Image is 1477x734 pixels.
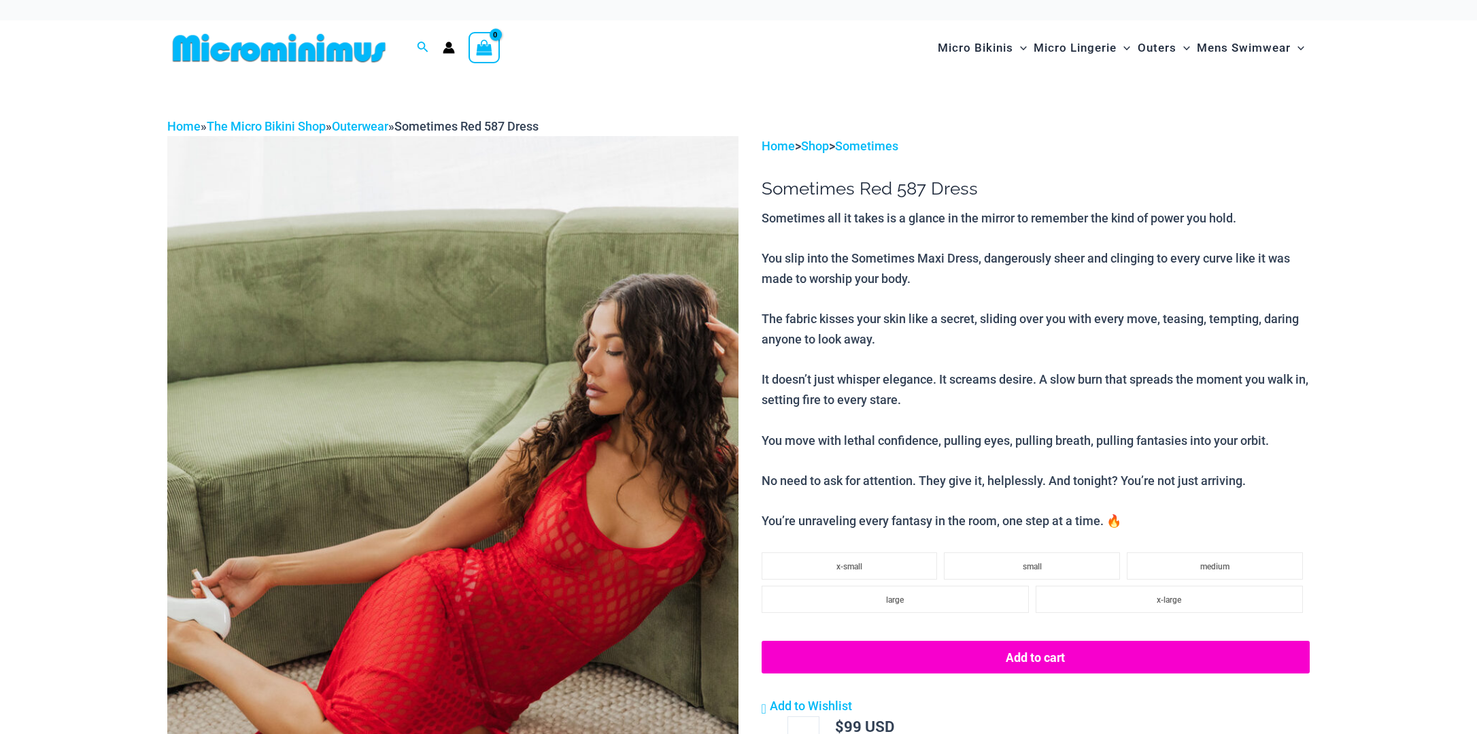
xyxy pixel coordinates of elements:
[417,39,429,56] a: Search icon link
[167,119,201,133] a: Home
[1176,31,1190,65] span: Menu Toggle
[1036,586,1303,613] li: x-large
[207,119,326,133] a: The Micro Bikini Shop
[394,119,539,133] span: Sometimes Red 587 Dress
[1034,31,1117,65] span: Micro Lingerie
[1127,552,1303,580] li: medium
[1117,31,1130,65] span: Menu Toggle
[762,696,852,716] a: Add to Wishlist
[762,139,795,153] a: Home
[469,32,500,63] a: View Shopping Cart, empty
[1157,595,1181,605] span: x-large
[801,139,829,153] a: Shop
[1013,31,1027,65] span: Menu Toggle
[1291,31,1304,65] span: Menu Toggle
[762,178,1310,199] h1: Sometimes Red 587 Dress
[1134,27,1193,69] a: OutersMenu ToggleMenu Toggle
[934,27,1030,69] a: Micro BikinisMenu ToggleMenu Toggle
[762,552,938,580] li: x-small
[443,41,455,54] a: Account icon link
[1138,31,1176,65] span: Outers
[1193,27,1308,69] a: Mens SwimwearMenu ToggleMenu Toggle
[1197,31,1291,65] span: Mens Swimwear
[836,562,862,571] span: x-small
[332,119,388,133] a: Outerwear
[1030,27,1134,69] a: Micro LingerieMenu ToggleMenu Toggle
[167,119,539,133] span: » » »
[167,33,391,63] img: MM SHOP LOGO FLAT
[1200,562,1229,571] span: medium
[762,208,1310,531] p: Sometimes all it takes is a glance in the mirror to remember the kind of power you hold. You slip...
[938,31,1013,65] span: Micro Bikinis
[762,136,1310,156] p: > >
[886,595,904,605] span: large
[944,552,1120,580] li: small
[770,699,852,713] span: Add to Wishlist
[1023,562,1042,571] span: small
[762,641,1310,673] button: Add to cart
[835,139,898,153] a: Sometimes
[762,586,1029,613] li: large
[932,25,1310,71] nav: Site Navigation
